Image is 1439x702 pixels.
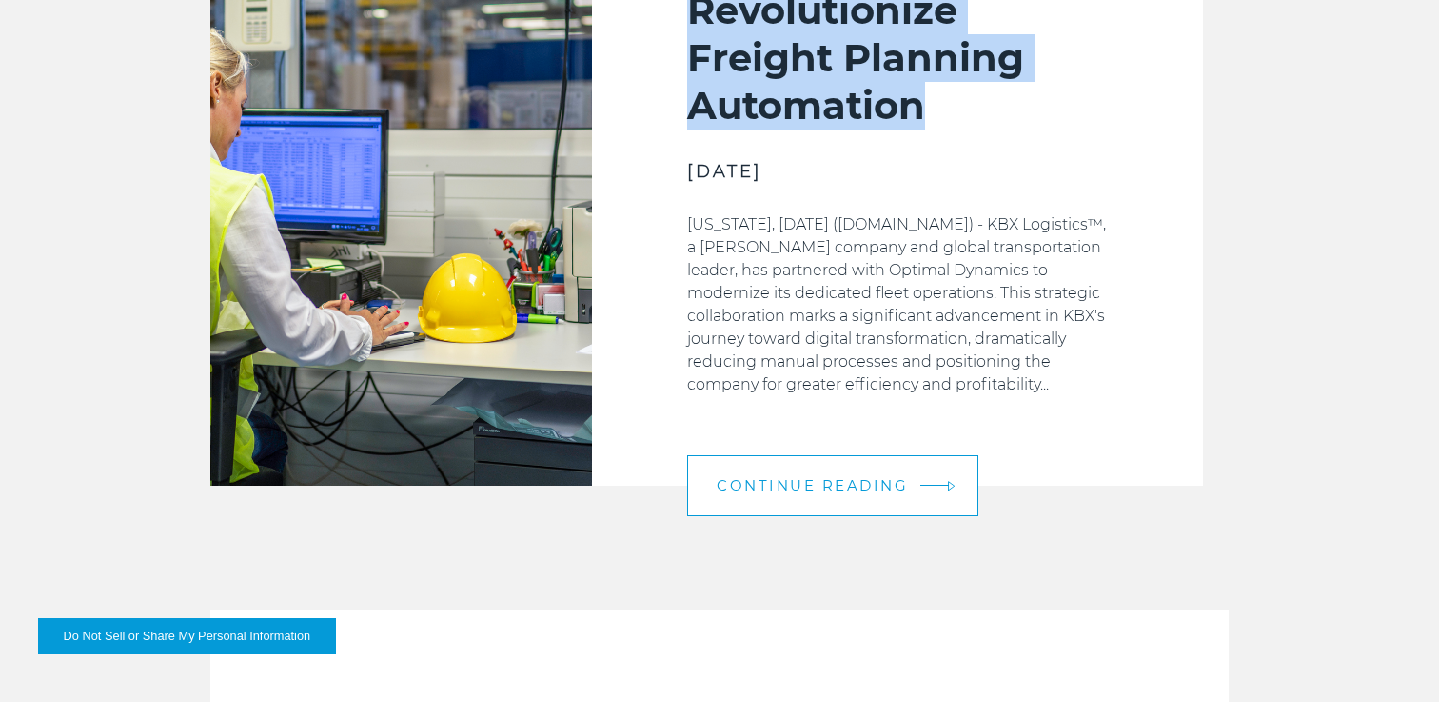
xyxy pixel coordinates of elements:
button: Do Not Sell or Share My Personal Information [38,618,336,654]
a: Continue Reading arrow arrow [687,455,978,516]
h3: [DATE] [687,158,1108,185]
img: arrow [948,481,956,491]
p: [US_STATE], [DATE] ([DOMAIN_NAME]) - KBX Logistics™, a [PERSON_NAME] company and global transport... [687,213,1108,396]
span: Continue Reading [717,478,908,492]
